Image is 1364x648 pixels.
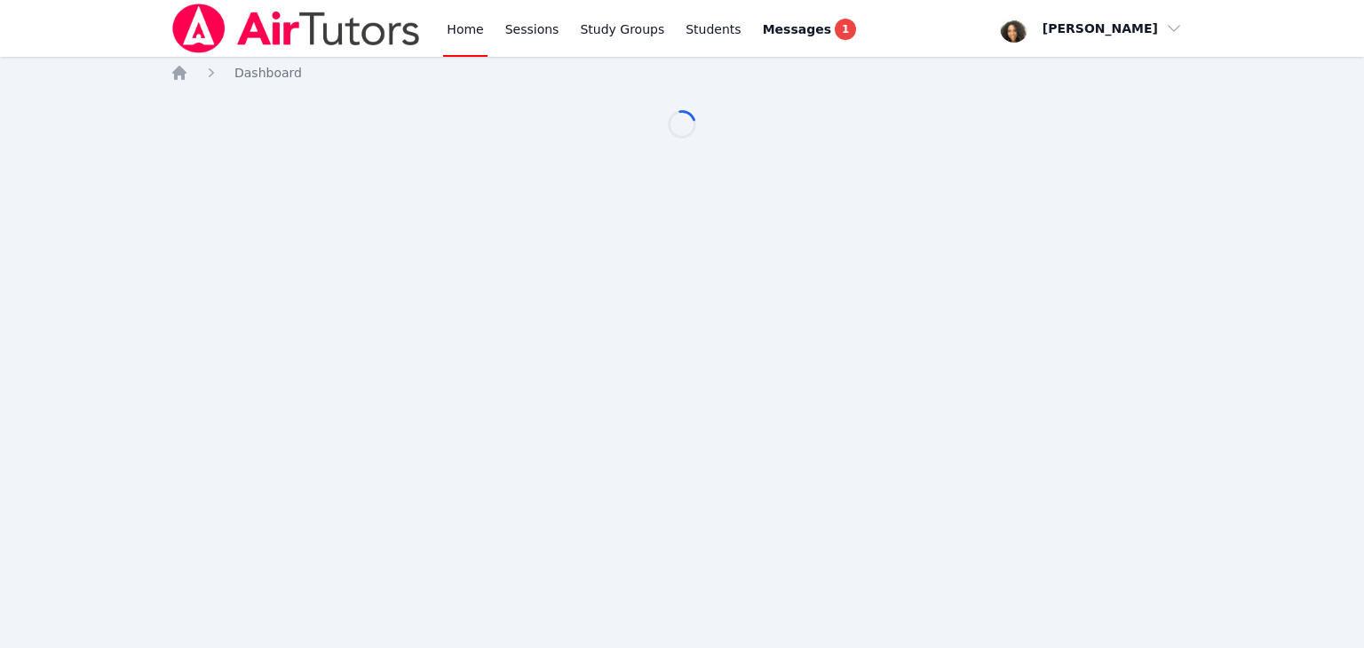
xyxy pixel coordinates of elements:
[170,4,422,53] img: Air Tutors
[835,19,856,40] span: 1
[234,66,302,80] span: Dashboard
[170,64,1193,82] nav: Breadcrumb
[763,20,831,38] span: Messages
[234,64,302,82] a: Dashboard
